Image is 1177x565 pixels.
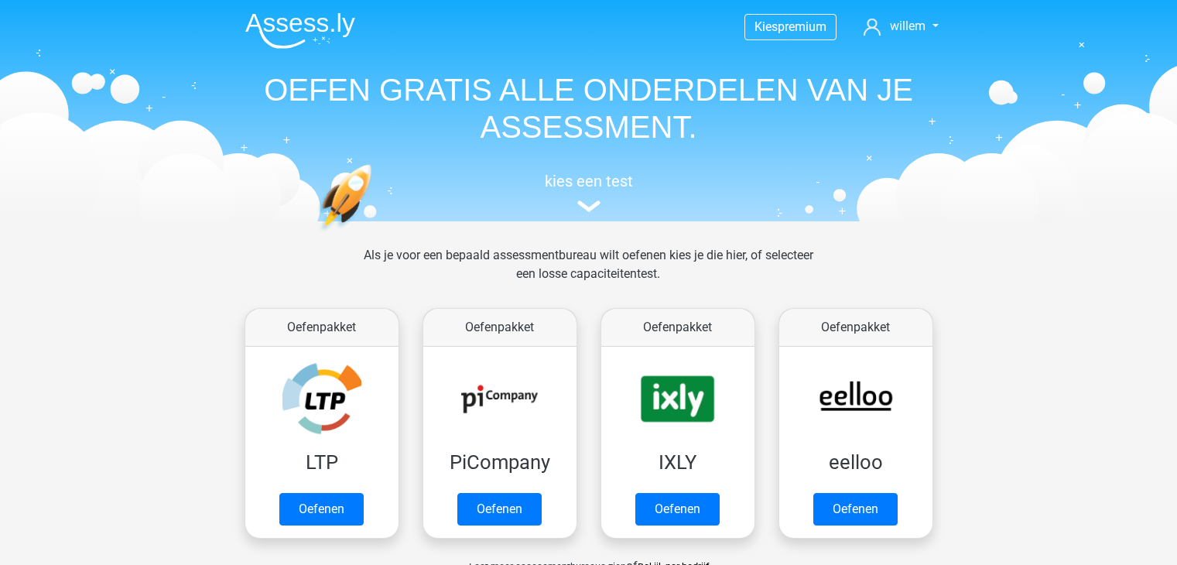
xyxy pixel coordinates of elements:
[457,493,542,526] a: Oefenen
[245,12,355,49] img: Assessly
[351,246,826,302] div: Als je voor een bepaald assessmentbureau wilt oefenen kies je die hier, of selecteer een losse ca...
[754,19,778,34] span: Kies
[890,19,926,33] span: willem
[233,71,945,146] h1: OEFEN GRATIS ALLE ONDERDELEN VAN JE ASSESSMENT.
[233,172,945,190] h5: kies een test
[778,19,826,34] span: premium
[635,493,720,526] a: Oefenen
[279,493,364,526] a: Oefenen
[577,200,600,212] img: assessment
[857,17,944,36] a: willem
[745,16,836,37] a: Kiespremium
[318,164,432,304] img: oefenen
[233,172,945,213] a: kies een test
[813,493,898,526] a: Oefenen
